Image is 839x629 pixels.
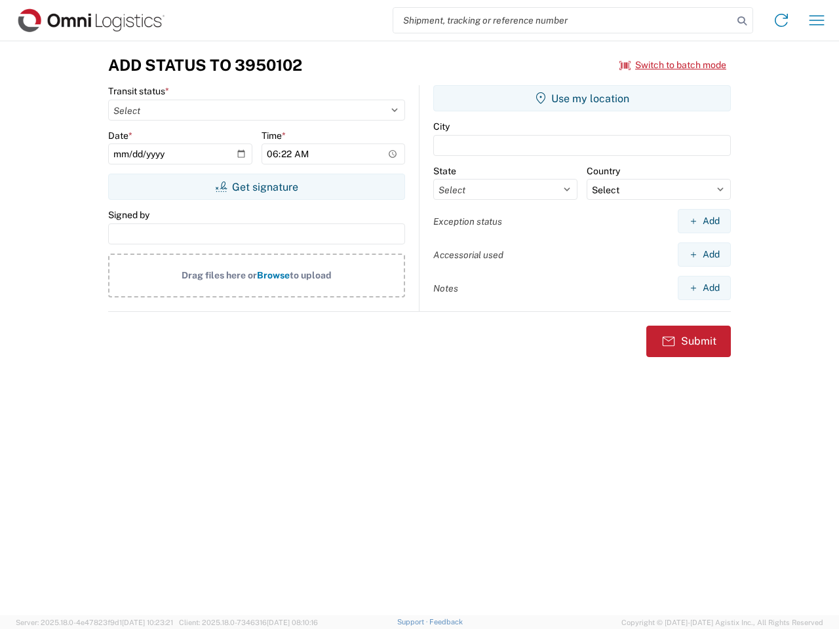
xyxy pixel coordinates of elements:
[393,8,733,33] input: Shipment, tracking or reference number
[678,209,731,233] button: Add
[16,619,173,626] span: Server: 2025.18.0-4e47823f9d1
[429,618,463,626] a: Feedback
[108,85,169,97] label: Transit status
[433,216,502,227] label: Exception status
[433,121,450,132] label: City
[108,130,132,142] label: Date
[108,56,302,75] h3: Add Status to 3950102
[108,209,149,221] label: Signed by
[182,270,257,280] span: Drag files here or
[621,617,823,628] span: Copyright © [DATE]-[DATE] Agistix Inc., All Rights Reserved
[678,242,731,267] button: Add
[646,326,731,357] button: Submit
[433,282,458,294] label: Notes
[122,619,173,626] span: [DATE] 10:23:21
[678,276,731,300] button: Add
[587,165,620,177] label: Country
[397,618,430,626] a: Support
[433,85,731,111] button: Use my location
[262,130,286,142] label: Time
[433,249,503,261] label: Accessorial used
[108,174,405,200] button: Get signature
[267,619,318,626] span: [DATE] 08:10:16
[179,619,318,626] span: Client: 2025.18.0-7346316
[619,54,726,76] button: Switch to batch mode
[433,165,456,177] label: State
[290,270,332,280] span: to upload
[257,270,290,280] span: Browse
